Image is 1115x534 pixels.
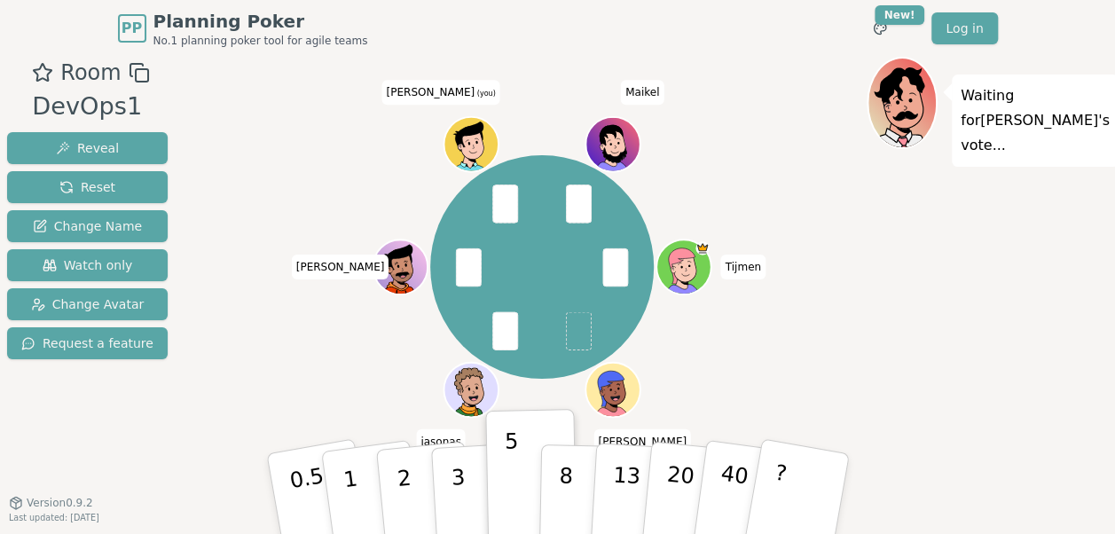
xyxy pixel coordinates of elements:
p: Waiting for [PERSON_NAME] 's vote... [961,83,1110,158]
button: Request a feature [7,327,168,359]
span: Room [60,57,121,89]
span: PP [122,18,142,39]
button: Watch only [7,249,168,281]
span: Last updated: [DATE] [9,513,99,522]
div: New! [875,5,925,25]
span: Click to change your name [416,429,466,454]
span: (you) [475,90,496,98]
span: Click to change your name [292,255,389,279]
a: Log in [931,12,997,44]
button: Change Avatar [7,288,168,320]
span: Reset [59,178,115,196]
button: Reveal [7,132,168,164]
span: No.1 planning poker tool for agile teams [153,34,368,48]
span: Change Name [33,217,142,235]
span: Planning Poker [153,9,368,34]
button: Reset [7,171,168,203]
button: Version0.9.2 [9,496,93,510]
button: Click to change your avatar [445,119,497,170]
span: Click to change your name [721,255,766,279]
button: Change Name [7,210,168,242]
span: Version 0.9.2 [27,496,93,510]
button: Add as favourite [32,57,53,89]
button: New! [864,12,896,44]
span: Change Avatar [31,295,145,313]
p: 5 [504,428,519,524]
span: Click to change your name [593,429,691,454]
span: Click to change your name [621,80,664,105]
a: PPPlanning PokerNo.1 planning poker tool for agile teams [118,9,368,48]
span: Watch only [43,256,133,274]
span: Tijmen is the host [695,241,709,255]
span: Reveal [56,139,119,157]
span: Click to change your name [381,80,499,105]
span: Request a feature [21,334,153,352]
div: DevOps1 [32,89,149,125]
